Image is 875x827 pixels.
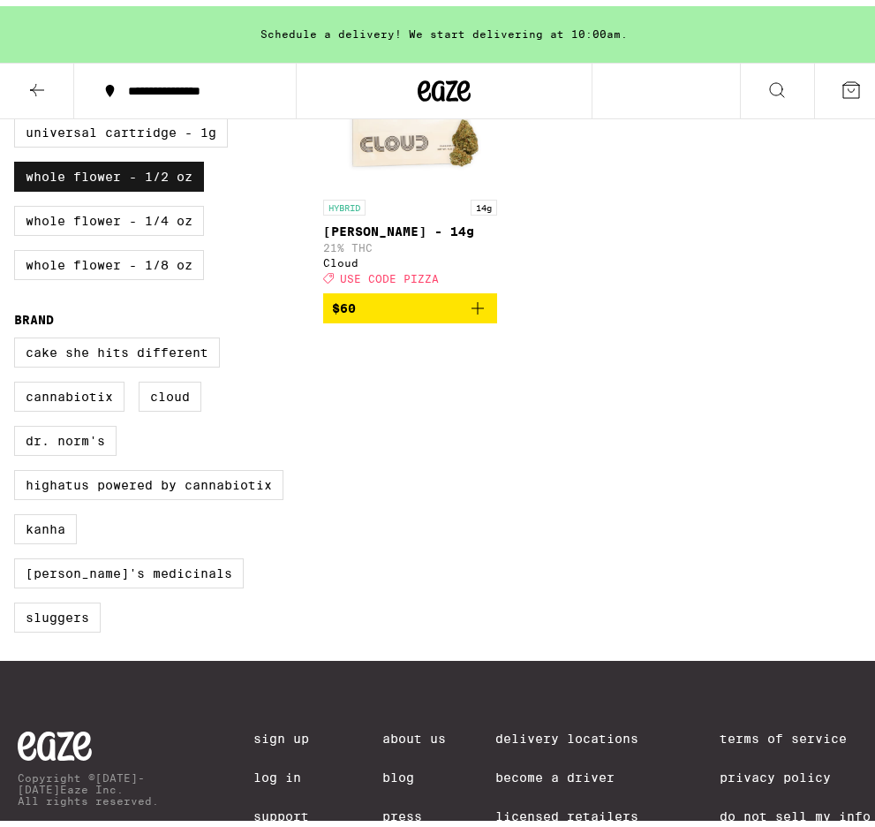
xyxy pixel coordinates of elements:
label: [PERSON_NAME]'s Medicinals [14,552,244,582]
label: Sluggers [14,596,101,626]
a: Privacy Policy [720,764,871,778]
p: 21% THC [323,236,497,247]
label: Whole Flower - 1/4 oz [14,200,204,230]
a: Licensed Retailers [495,803,670,817]
div: Cloud [323,251,497,262]
label: Dr. Norm's [14,420,117,450]
label: Kanha [14,508,77,538]
label: Universal Cartridge - 1g [14,111,228,141]
button: Add to bag [323,287,497,317]
label: Cloud [139,376,201,406]
span: $60 [332,295,356,309]
a: Become a Driver [495,764,670,778]
label: Highatus Powered by Cannabiotix [14,464,283,494]
label: Cannabiotix [14,376,124,406]
span: USE CODE PIZZA [340,267,439,278]
p: Copyright © [DATE]-[DATE] Eaze Inc. All rights reserved. [18,766,204,800]
p: HYBRID [323,193,366,209]
label: Whole Flower - 1/8 oz [14,244,204,274]
a: Do Not Sell My Info [720,803,871,817]
a: Support [253,803,333,817]
p: 14g [471,193,497,209]
legend: Brand [14,307,54,321]
a: Blog [382,764,446,778]
label: Whole Flower - 1/2 oz [14,156,204,186]
a: Sign Up [253,725,333,740]
a: About Us [382,725,446,740]
a: Terms of Service [720,725,871,740]
a: Open page for Runtz - 14g from Cloud [323,8,497,287]
label: Cake She Hits Different [14,331,220,361]
a: Press [382,803,446,817]
a: Log In [253,764,333,778]
a: Delivery Locations [495,725,670,740]
p: [PERSON_NAME] - 14g [323,218,497,232]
